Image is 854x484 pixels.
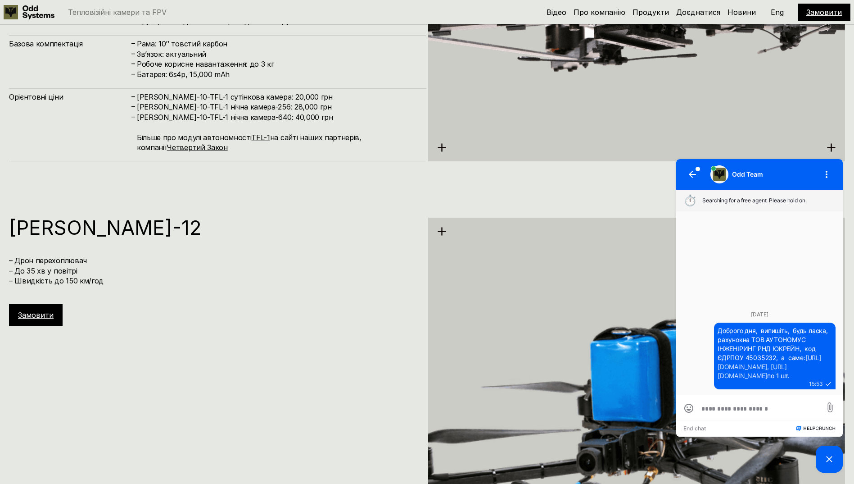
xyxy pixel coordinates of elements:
h4: [PERSON_NAME]-10-TFL-1 нічна камера-256: 28,000 грн [137,102,417,112]
p: Eng [771,9,784,16]
a: Продукти [633,8,669,17]
h4: – Дрон перехоплювач – До 35 хв у повітрі – Швидкість до 150 км/год [9,256,417,286]
h4: Базова комплектація [9,39,131,49]
h4: Рама: 10’’ товстий карбон [137,39,417,49]
p: Тепловізійні камери та FPV [68,9,167,16]
h4: – [131,38,135,48]
h4: Орієнтовні ціни [9,92,131,102]
a: Четвертий Закон [167,143,227,152]
a: Новини [727,8,756,17]
h4: [PERSON_NAME]-10-TFL-1 сутінкова камера: 20,000 грн [137,92,417,102]
h4: – [131,91,135,101]
iframe: HelpCrunch [674,157,845,475]
a: TFL-1 [251,133,270,142]
h4: Робоче корисне навантаження: до 3 кг [137,59,417,69]
h4: – [131,112,135,122]
a: Відео [547,8,566,17]
h4: – [131,49,135,59]
a: Замовити [806,8,842,17]
a: Замовити [18,310,54,320]
h4: Зв’язок: актуальний [137,49,417,59]
h4: Батарея: 6s4p, 15,000 mAh [137,69,417,79]
h4: – [131,101,135,111]
h4: – [131,59,135,68]
a: Доєднатися [676,8,720,17]
h4: – [131,68,135,78]
a: Про компанію [574,8,625,17]
h4: [PERSON_NAME]-10-TFL-1 нічна камера-640: 40,000 грн Більше про модулі автономності на сайті наших... [137,112,417,153]
h1: [PERSON_NAME]-12 [9,218,417,237]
